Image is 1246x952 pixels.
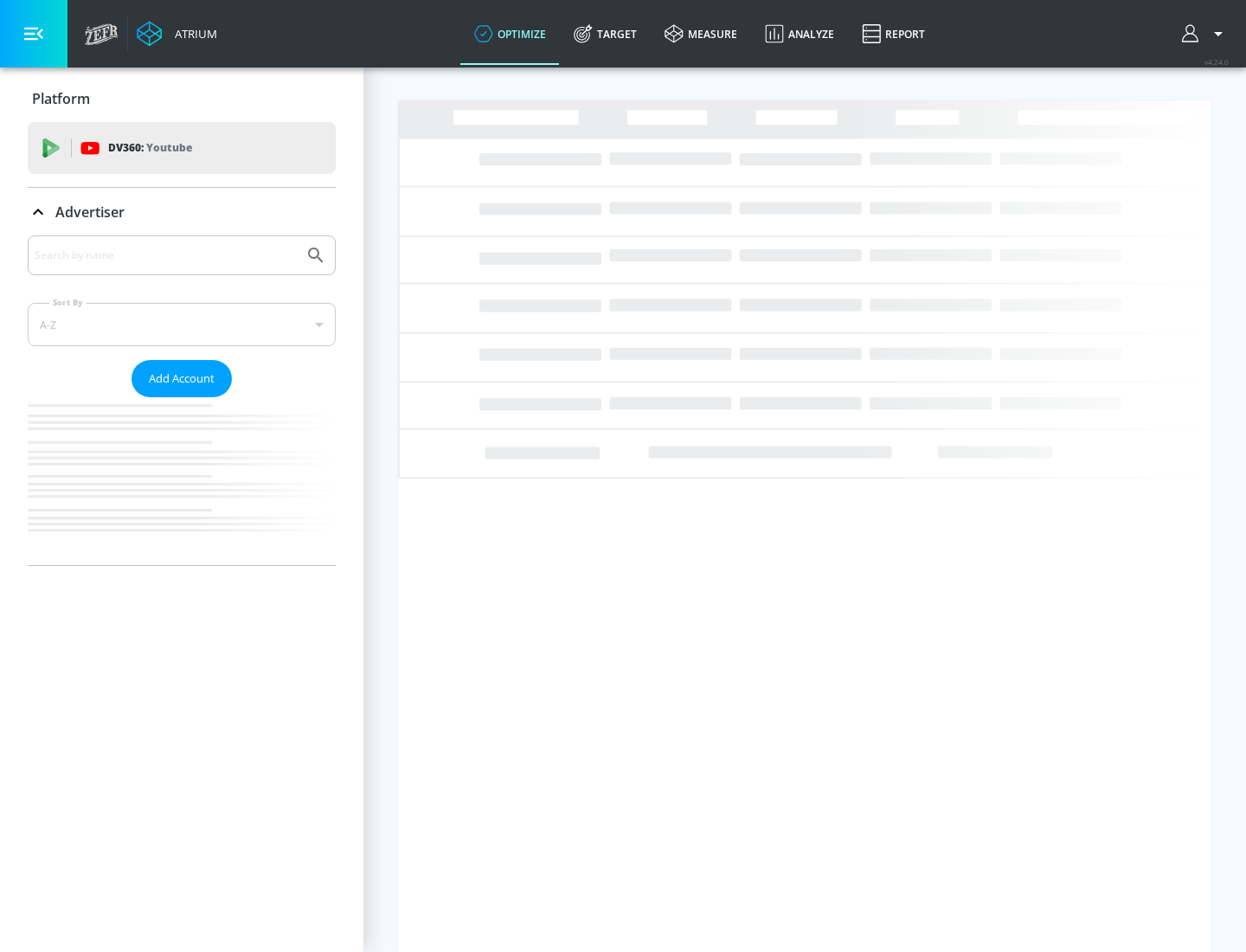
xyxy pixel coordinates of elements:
[49,297,87,308] label: Sort By
[1204,57,1229,67] span: v 4.24.0
[146,138,192,157] p: Youtube
[137,21,217,47] a: Atrium
[28,188,336,236] div: Advertiser
[28,74,336,123] div: Platform
[28,235,336,565] div: Advertiser
[848,3,939,65] a: Report
[108,138,192,158] p: DV360:
[28,303,336,346] div: A-Z
[751,3,848,65] a: Analyze
[55,203,125,222] p: Advertiser
[35,244,297,267] input: Search by name
[28,122,336,174] div: DV360: Youtube
[149,369,215,389] span: Add Account
[651,3,751,65] a: measure
[460,3,560,65] a: optimize
[132,360,232,397] button: Add Account
[28,397,336,565] nav: list of Advertiser
[560,3,651,65] a: Target
[168,26,217,42] div: Atrium
[32,89,90,108] p: Platform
